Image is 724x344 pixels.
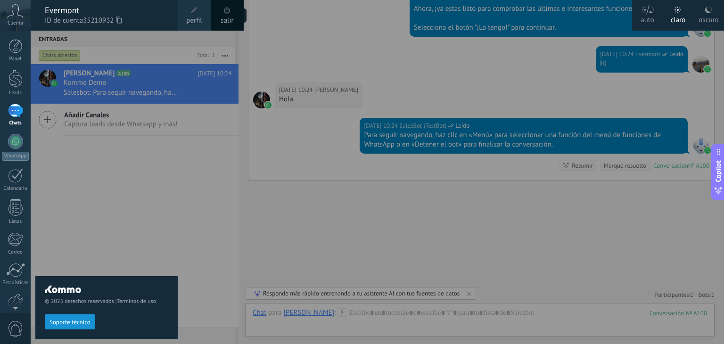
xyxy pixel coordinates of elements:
div: Correo [2,249,29,255]
div: WhatsApp [2,152,29,161]
div: Estadísticas [2,280,29,286]
span: Soporte técnico [49,319,90,326]
span: Copilot [714,161,723,182]
div: auto [641,6,654,31]
div: Leads [2,90,29,96]
span: 35210932 [83,16,122,26]
div: Panel [2,56,29,62]
div: Chats [2,120,29,126]
a: Soporte técnico [45,318,95,325]
div: oscuro [699,6,718,31]
div: Calendario [2,186,29,192]
span: ID de cuenta [45,16,168,26]
div: Listas [2,219,29,225]
span: perfil [186,16,202,26]
a: salir [221,16,233,26]
div: Evermont [45,5,168,16]
span: Cuenta [8,20,23,26]
button: Soporte técnico [45,314,95,329]
a: Términos de uso [117,298,156,305]
span: © 2025 derechos reservados | [45,298,168,305]
div: claro [671,6,686,31]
